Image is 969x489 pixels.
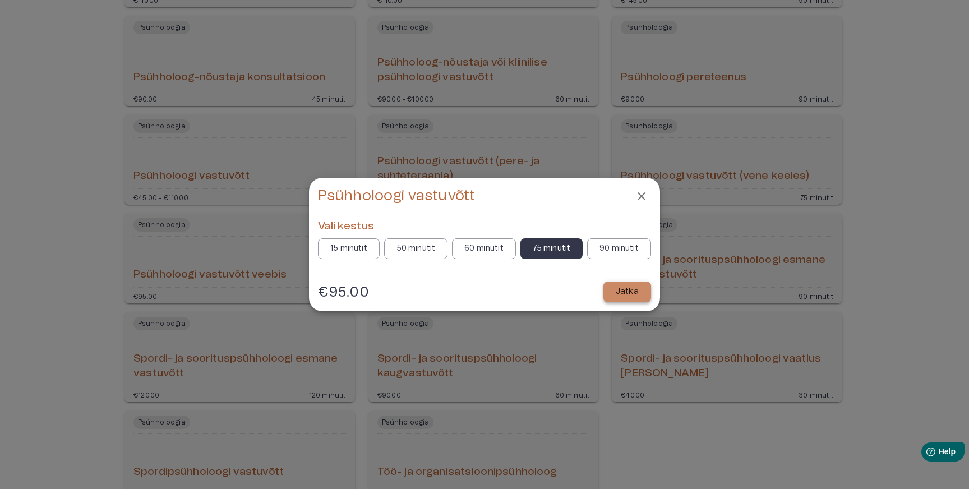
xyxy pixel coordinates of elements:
[452,238,516,259] button: 60 minutit
[533,243,571,255] p: 75 minutit
[882,438,969,469] iframe: Help widget launcher
[318,238,380,259] button: 15 minutit
[318,283,369,301] h4: €95.00
[520,238,583,259] button: 75 minutit
[318,219,651,234] h6: Vali kestus
[318,187,475,205] h4: Psühholoogi vastuvõtt
[587,238,651,259] button: 90 minutit
[384,238,448,259] button: 50 minutit
[464,243,504,255] p: 60 minutit
[603,282,651,302] button: Jätka
[632,187,651,206] button: Close
[396,243,436,255] p: 50 minutit
[599,243,639,255] p: 90 minutit
[616,286,639,298] p: Jätka
[330,243,367,255] p: 15 minutit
